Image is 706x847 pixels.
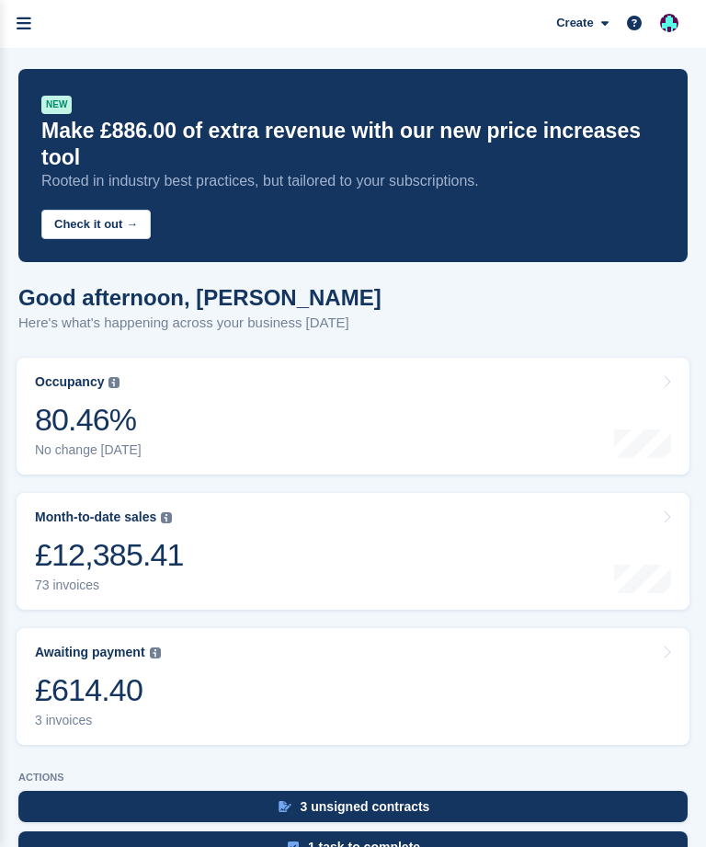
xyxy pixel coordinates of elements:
[18,313,381,334] p: Here's what's happening across your business [DATE]
[35,671,161,709] div: £614.40
[35,374,104,390] div: Occupancy
[35,509,156,525] div: Month-to-date sales
[35,536,184,574] div: £12,385.41
[556,14,593,32] span: Create
[17,358,689,475] a: Occupancy 80.46% No change [DATE]
[18,772,688,784] p: ACTIONS
[17,493,689,610] a: Month-to-date sales £12,385.41 73 invoices
[161,512,172,523] img: icon-info-grey-7440780725fd019a000dd9b08b2336e03edf1995a4989e88bcd33f0948082b44.svg
[660,14,678,32] img: Simon Gardner
[35,645,145,660] div: Awaiting payment
[35,713,161,728] div: 3 invoices
[18,285,381,310] h1: Good afternoon, [PERSON_NAME]
[17,628,689,745] a: Awaiting payment £614.40 3 invoices
[150,647,161,658] img: icon-info-grey-7440780725fd019a000dd9b08b2336e03edf1995a4989e88bcd33f0948082b44.svg
[18,791,688,831] a: 3 unsigned contracts
[35,578,184,593] div: 73 invoices
[41,210,151,240] button: Check it out →
[108,377,120,388] img: icon-info-grey-7440780725fd019a000dd9b08b2336e03edf1995a4989e88bcd33f0948082b44.svg
[301,799,430,814] div: 3 unsigned contracts
[41,171,665,191] p: Rooted in industry best practices, but tailored to your subscriptions.
[35,401,142,439] div: 80.46%
[41,96,72,114] div: NEW
[35,442,142,458] div: No change [DATE]
[279,801,291,812] img: contract_signature_icon-13c848040528278c33f63329250d36e43548de30e8caae1d1a13099fd9432cc5.svg
[41,118,665,171] p: Make £886.00 of extra revenue with our new price increases tool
